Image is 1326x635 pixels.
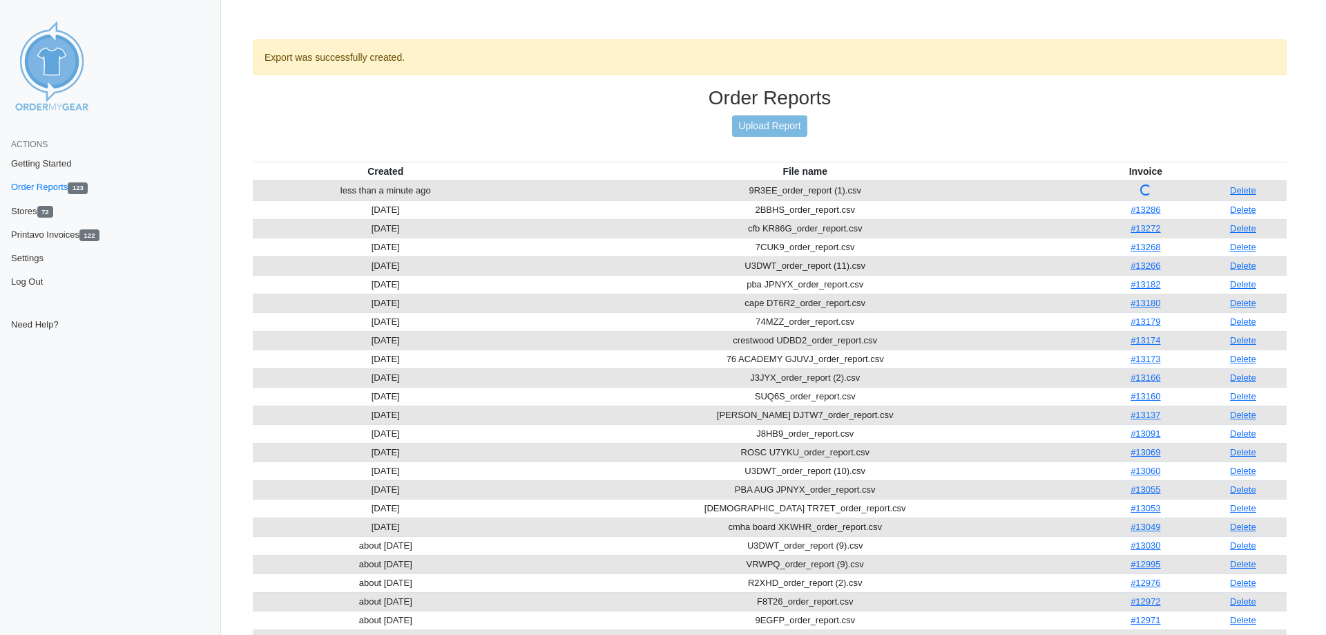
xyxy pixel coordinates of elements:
a: Delete [1230,559,1256,569]
td: 74MZZ_order_report.csv [518,312,1092,331]
h3: Order Reports [253,86,1287,110]
td: about [DATE] [253,536,518,555]
a: #13053 [1131,503,1160,513]
a: #13266 [1131,260,1160,271]
a: Delete [1230,428,1256,439]
a: #13166 [1131,372,1160,383]
span: 122 [79,229,99,241]
td: R2XHD_order_report (2).csv [518,574,1092,592]
td: ROSC U7YKU_order_report.csv [518,443,1092,462]
td: about [DATE] [253,574,518,592]
td: [DATE] [253,462,518,480]
a: #13030 [1131,540,1160,551]
td: about [DATE] [253,592,518,611]
td: 9EGFP_order_report.csv [518,611,1092,629]
a: #13180 [1131,298,1160,308]
a: #12972 [1131,596,1160,607]
td: [DATE] [253,219,518,238]
span: 123 [68,182,88,194]
a: Delete [1230,279,1256,290]
td: PBA AUG JPNYX_order_report.csv [518,480,1092,499]
td: F8T26_order_report.csv [518,592,1092,611]
a: Delete [1230,596,1256,607]
td: U3DWT_order_report (11).csv [518,256,1092,275]
td: J3JYX_order_report (2).csv [518,368,1092,387]
td: [DATE] [253,294,518,312]
td: 76 ACADEMY GJUVJ_order_report.csv [518,350,1092,368]
a: Delete [1230,540,1256,551]
td: [DATE] [253,256,518,275]
a: #13268 [1131,242,1160,252]
td: [DATE] [253,387,518,406]
a: Delete [1230,447,1256,457]
a: Delete [1230,372,1256,383]
a: Delete [1230,298,1256,308]
a: Delete [1230,578,1256,588]
td: [DATE] [253,200,518,219]
a: Delete [1230,484,1256,495]
a: #12976 [1131,578,1160,588]
td: U3DWT_order_report (9).csv [518,536,1092,555]
td: [DEMOGRAPHIC_DATA] TR7ET_order_report.csv [518,499,1092,518]
td: [DATE] [253,238,518,256]
a: Delete [1230,466,1256,476]
a: #13174 [1131,335,1160,345]
td: [DATE] [253,368,518,387]
td: [DATE] [253,350,518,368]
td: [PERSON_NAME] DJTW7_order_report.csv [518,406,1092,424]
td: [DATE] [253,406,518,424]
a: Upload Report [732,115,807,137]
td: crestwood UDBD2_order_report.csv [518,331,1092,350]
a: Delete [1230,503,1256,513]
th: File name [518,162,1092,181]
td: pba JPNYX_order_report.csv [518,275,1092,294]
td: [DATE] [253,480,518,499]
a: #13160 [1131,391,1160,401]
td: VRWPQ_order_report (9).csv [518,555,1092,574]
td: [DATE] [253,331,518,350]
td: [DATE] [253,275,518,294]
a: #13137 [1131,410,1160,420]
a: #12995 [1131,559,1160,569]
a: #13173 [1131,354,1160,364]
td: [DATE] [253,499,518,518]
td: about [DATE] [253,611,518,629]
td: about [DATE] [253,555,518,574]
td: 9R3EE_order_report (1).csv [518,181,1092,201]
td: cfb KR86G_order_report.csv [518,219,1092,238]
a: Delete [1230,316,1256,327]
a: Delete [1230,522,1256,532]
td: [DATE] [253,424,518,443]
div: Export was successfully created. [253,39,1287,75]
td: cmha board XKWHR_order_report.csv [518,518,1092,536]
td: 7CUK9_order_report.csv [518,238,1092,256]
a: Delete [1230,205,1256,215]
a: #13182 [1131,279,1160,290]
td: [DATE] [253,443,518,462]
td: U3DWT_order_report (10).csv [518,462,1092,480]
a: Delete [1230,354,1256,364]
td: [DATE] [253,518,518,536]
a: #13069 [1131,447,1160,457]
a: #13286 [1131,205,1160,215]
td: [DATE] [253,312,518,331]
a: Delete [1230,185,1256,196]
td: SUQ6S_order_report.csv [518,387,1092,406]
td: cape DT6R2_order_report.csv [518,294,1092,312]
a: Delete [1230,335,1256,345]
a: #13049 [1131,522,1160,532]
a: #12971 [1131,615,1160,625]
a: Delete [1230,615,1256,625]
td: J8HB9_order_report.csv [518,424,1092,443]
span: Actions [11,140,48,149]
a: Delete [1230,410,1256,420]
a: #13060 [1131,466,1160,476]
a: Delete [1230,391,1256,401]
a: Delete [1230,223,1256,234]
a: #13272 [1131,223,1160,234]
th: Created [253,162,518,181]
a: #13055 [1131,484,1160,495]
td: 2BBHS_order_report.csv [518,200,1092,219]
a: #13179 [1131,316,1160,327]
th: Invoice [1092,162,1200,181]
